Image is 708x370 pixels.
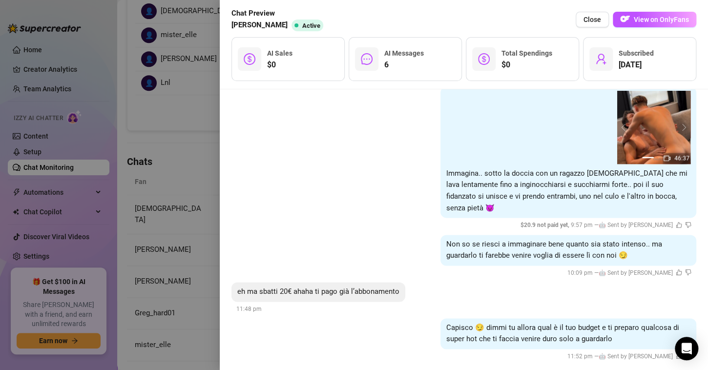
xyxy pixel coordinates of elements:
span: 46:37 [674,155,689,162]
span: video-camera [664,155,670,162]
span: 9:57 pm — [521,222,691,228]
img: media [617,91,690,164]
span: 11:52 pm — [567,353,691,360]
button: 2 [658,157,666,158]
span: dollar [478,53,490,65]
span: 🤖 Sent by [PERSON_NAME] [599,269,673,276]
span: [DATE] [619,59,654,71]
span: View on OnlyFans [634,16,689,23]
span: Active [302,22,320,29]
button: next [679,123,687,131]
span: message [361,53,373,65]
button: Close [576,12,609,27]
span: 6 [384,59,424,71]
a: OFView on OnlyFans [613,12,696,28]
span: Capisco 😏 dimmi tu allora qual è il tuo budget e ti preparo qualcosa di super hot che ti faccia v... [446,323,679,344]
div: Open Intercom Messenger [675,337,698,360]
span: [PERSON_NAME] [231,20,288,31]
span: 10:09 pm — [567,269,691,276]
span: eh ma sbatti 20€ ahaha ti pago già l’abbonamento [237,287,399,296]
span: 11:48 pm [236,306,262,312]
button: OFView on OnlyFans [613,12,696,27]
span: $ 20.9 not paid yet , [521,222,571,228]
span: 🤖 Sent by [PERSON_NAME] [599,353,673,360]
span: $0 [501,59,552,71]
span: Subscribed [619,49,654,57]
span: like [676,222,682,228]
span: Non so se riesci a immaginare bene quanto sia stato intenso.. ma guardarlo ti farebbe venire vogl... [446,240,662,260]
span: 🤖 Sent by [PERSON_NAME] [599,222,673,228]
span: AI Sales [267,49,292,57]
span: like [676,269,682,275]
span: Close [583,16,601,23]
span: Chat Preview [231,8,327,20]
img: OF [620,14,630,24]
span: user-add [595,53,607,65]
span: AI Messages [384,49,424,57]
span: dollar [244,53,255,65]
span: Immagina.. sotto la doccia con un ragazzo [DEMOGRAPHIC_DATA] che mi lava lentamente fino a ingino... [446,169,687,212]
button: prev [621,123,629,131]
span: $0 [267,59,292,71]
span: dislike [685,222,691,228]
span: Total Spendings [501,49,552,57]
span: dislike [685,269,691,275]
